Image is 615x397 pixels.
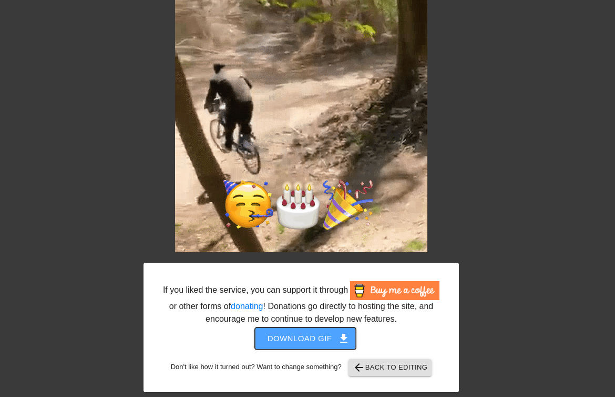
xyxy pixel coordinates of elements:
a: donating [231,302,263,311]
span: arrow_back [353,361,365,374]
span: Back to Editing [353,361,428,374]
span: Download gif [268,332,344,345]
img: Buy Me A Coffee [350,281,439,300]
button: Back to Editing [348,359,432,376]
button: Download gif [255,327,356,350]
div: Don't like how it turned out? Want to change something? [160,359,443,376]
span: get_app [337,332,350,345]
div: If you liked the service, you can support it through or other forms of ! Donations go directly to... [162,281,440,325]
a: Download gif [247,333,356,342]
